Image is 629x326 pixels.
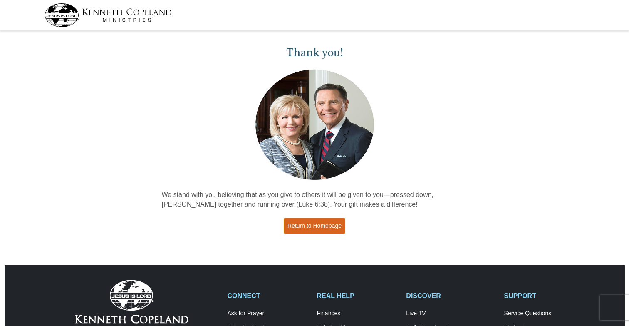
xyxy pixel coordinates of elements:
a: Ask for Prayer [228,310,308,317]
h2: DISCOVER [406,292,495,300]
h1: Thank you! [162,46,468,60]
a: Finances [317,310,397,317]
img: Kenneth and Gloria [253,67,376,182]
h2: REAL HELP [317,292,397,300]
p: We stand with you believing that as you give to others it will be given to you—pressed down, [PER... [162,190,468,209]
img: kcm-header-logo.svg [45,3,172,27]
h2: CONNECT [228,292,308,300]
a: Service Questions [504,310,585,317]
h2: SUPPORT [504,292,585,300]
a: Live TV [406,310,495,317]
a: Return to Homepage [284,218,345,234]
